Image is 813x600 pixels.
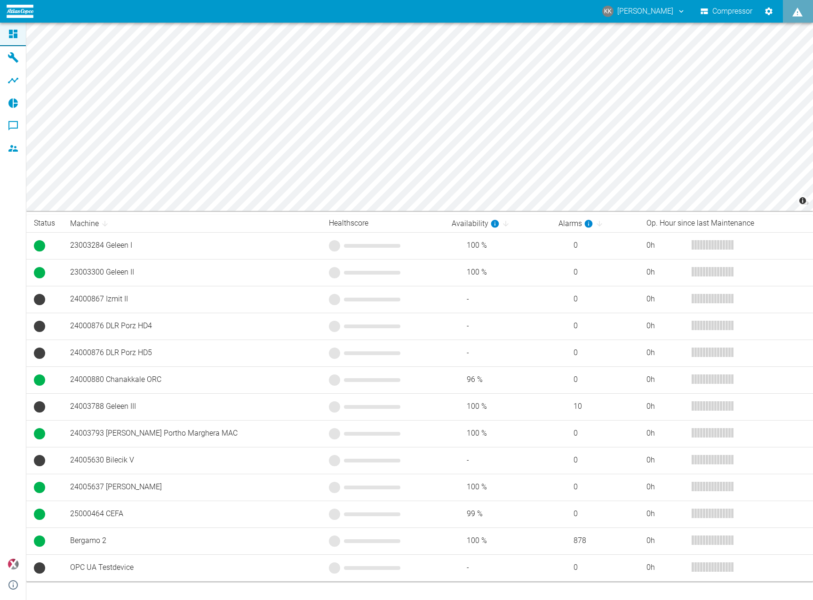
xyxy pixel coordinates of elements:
div: calculated for the last 7 days [452,218,500,229]
span: 100 % [452,267,543,278]
td: 24000876 DLR Porz HD5 [63,340,321,366]
div: 0 h [646,562,684,573]
div: 0 h [646,294,684,305]
div: 0 h [646,509,684,519]
span: No Data [34,321,45,332]
td: 24003788 Geleen III [63,393,321,420]
span: 100 % [452,240,543,251]
span: Running [34,240,45,251]
img: Xplore Logo [8,559,19,570]
div: 0 h [646,401,684,412]
span: Running [34,428,45,439]
span: Running [34,509,45,520]
span: Machine [70,218,111,229]
span: Running [34,482,45,493]
td: 24000867 Izmit II [63,286,321,313]
span: - [452,455,543,466]
td: 23003300 Geleen II [63,259,321,286]
div: 0 h [646,348,684,358]
span: 0 [558,321,631,332]
span: 100 % [452,482,543,493]
td: 23003284 Geleen I [63,232,321,259]
div: calculated for the last 7 days [558,218,593,229]
span: No Data [34,562,45,574]
span: 0 [558,509,631,519]
span: No Data [34,401,45,413]
span: 96 % [452,374,543,385]
span: 100 % [452,428,543,439]
div: KK [602,6,614,17]
span: - [452,348,543,358]
span: Running [34,267,45,278]
span: 0 [558,374,631,385]
span: Running [34,535,45,547]
div: 0 h [646,455,684,466]
th: Healthscore [321,215,444,232]
span: 100 % [452,535,543,546]
div: 0 h [646,321,684,332]
button: Settings [760,3,777,20]
td: 24005630 Bilecik V [63,447,321,474]
td: 24000880 Chanakkale ORC [63,366,321,393]
img: logo [7,5,33,17]
td: OPC UA Testdevice [63,554,321,581]
span: 100 % [452,401,543,412]
span: 0 [558,294,631,305]
span: 0 [558,455,631,466]
span: Running [34,374,45,386]
span: 10 [558,401,631,412]
button: kristian.knobbe@atlascopco.com [601,3,687,20]
span: 878 [558,535,631,546]
div: 0 h [646,374,684,385]
span: 99 % [452,509,543,519]
th: Status [26,215,63,232]
span: - [452,321,543,332]
span: 0 [558,240,631,251]
span: 0 [558,482,631,493]
button: Compressor [699,3,755,20]
th: Op. Hour since last Maintenance [639,215,813,232]
div: 0 h [646,428,684,439]
span: - [452,294,543,305]
div: 0 h [646,535,684,546]
div: 0 h [646,482,684,493]
td: 24003793 [PERSON_NAME] Portho Marghera MAC [63,420,321,447]
td: 24005637 [PERSON_NAME] [63,474,321,501]
canvas: Map [26,23,813,211]
span: 0 [558,562,631,573]
span: No Data [34,294,45,305]
span: No Data [34,455,45,466]
span: - [452,562,543,573]
span: 0 [558,267,631,278]
td: 24000876 DLR Porz HD4 [63,313,321,340]
div: 0 h [646,240,684,251]
div: 0 h [646,267,684,278]
td: 25000464 CEFA [63,501,321,527]
span: 0 [558,428,631,439]
span: 0 [558,348,631,358]
span: No Data [34,348,45,359]
td: Bergamo 2 [63,527,321,554]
